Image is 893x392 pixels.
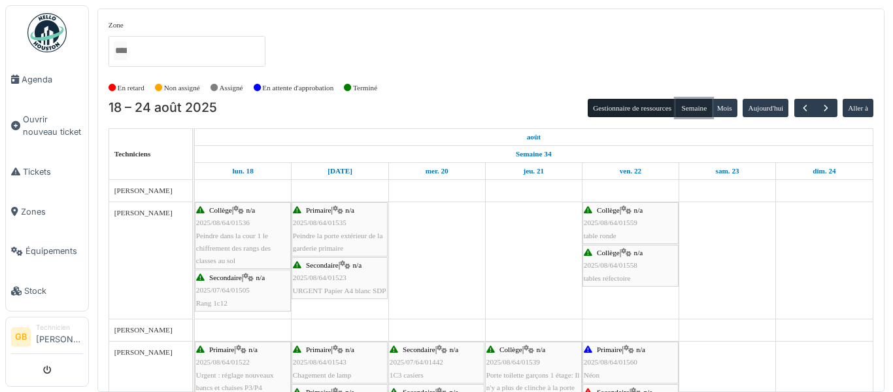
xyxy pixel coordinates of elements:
[196,232,271,264] span: Peindre dans la cour 1 le chiffrement des rangs des classes au sol
[353,82,377,94] label: Terminé
[109,20,124,31] label: Zone
[293,204,386,255] div: |
[711,99,737,117] button: Mois
[597,249,620,257] span: Collège
[597,206,620,214] span: Collège
[293,371,351,379] span: Chagement de lamp
[23,166,83,178] span: Tickets
[324,163,356,179] a: 19 août 2025
[584,371,599,379] span: Néon
[352,261,362,269] span: n/a
[293,274,346,281] span: 2025/08/64/01523
[164,82,200,94] label: Non assigné
[36,323,83,332] div: Technicien
[109,100,217,116] h2: 18 – 24 août 2025
[676,99,712,117] button: Semaine
[114,348,173,356] span: [PERSON_NAME]
[22,73,83,86] span: Agenda
[209,346,235,353] span: Primaire
[713,163,743,179] a: 23 août 2025
[584,274,631,282] span: tables réfectoire
[293,358,346,366] span: 2025/08/64/01543
[520,163,547,179] a: 21 août 2025
[220,82,243,94] label: Assigné
[196,204,290,267] div: |
[114,187,173,194] span: [PERSON_NAME]
[537,346,546,353] span: n/a
[843,99,873,117] button: Aller à
[196,371,274,391] span: Urgent : réglage nouveaux bancs et chaises P3/P4
[794,99,816,118] button: Précédent
[293,287,386,294] span: URGENT Papier A4 blanc SDP
[584,358,637,366] span: 2025/08/64/01560
[27,13,67,52] img: Badge_color-CXgf-gQk.svg
[345,206,354,214] span: n/a
[588,99,677,117] button: Gestionnaire de ressources
[256,274,265,281] span: n/a
[345,346,354,353] span: n/a
[6,152,88,192] a: Tickets
[306,206,331,214] span: Primaire
[597,346,622,353] span: Primaire
[634,206,643,214] span: n/a
[248,346,258,353] span: n/a
[584,204,677,242] div: |
[584,261,637,269] span: 2025/08/64/01558
[118,82,144,94] label: En retard
[262,82,333,94] label: En attente d'approbation
[196,358,250,366] span: 2025/08/64/01522
[11,323,83,354] a: GB Technicien[PERSON_NAME]
[809,163,839,179] a: 24 août 2025
[486,358,540,366] span: 2025/08/64/01539
[196,219,250,226] span: 2025/08/64/01536
[209,274,242,281] span: Secondaire
[229,163,256,179] a: 18 août 2025
[6,99,88,152] a: Ouvrir nouveau ticket
[449,346,458,353] span: n/a
[636,346,645,353] span: n/a
[815,99,837,118] button: Suivant
[584,219,637,226] span: 2025/08/64/01559
[25,245,83,257] span: Équipements
[584,344,677,382] div: |
[21,205,83,218] span: Zones
[36,323,83,351] li: [PERSON_NAME]
[6,232,88,272] a: Équipements
[422,163,452,179] a: 20 août 2025
[6,60,88,99] a: Agenda
[6,271,88,311] a: Stock
[524,129,544,145] a: 18 août 2025
[114,209,173,217] span: [PERSON_NAME]
[584,247,677,285] div: |
[209,206,232,214] span: Collège
[293,232,383,252] span: Peindre la porte extérieur de la garderie primaire
[293,344,386,382] div: |
[114,150,151,158] span: Techniciens
[390,344,483,382] div: |
[11,327,31,347] li: GB
[584,232,616,240] span: table ronde
[634,249,643,257] span: n/a
[293,259,386,297] div: |
[196,272,290,310] div: |
[196,299,227,307] span: Rang 1c12
[23,113,83,138] span: Ouvrir nouveau ticket
[390,371,424,379] span: 1C3 casiers
[6,192,88,232] a: Zones
[403,346,435,353] span: Secondaire
[513,146,554,162] a: Semaine 34
[306,261,339,269] span: Secondaire
[246,206,256,214] span: n/a
[486,371,580,391] span: Porte toilette garçons 1 étage: Il n'y a plus de clinche à la porte
[293,219,346,226] span: 2025/08/64/01535
[114,326,173,334] span: [PERSON_NAME]
[499,346,522,353] span: Collège
[306,346,331,353] span: Primaire
[196,286,250,294] span: 2025/07/64/01505
[743,99,788,117] button: Aujourd'hui
[390,358,443,366] span: 2025/07/64/01442
[114,41,127,60] input: Tous
[616,163,645,179] a: 22 août 2025
[24,285,83,297] span: Stock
